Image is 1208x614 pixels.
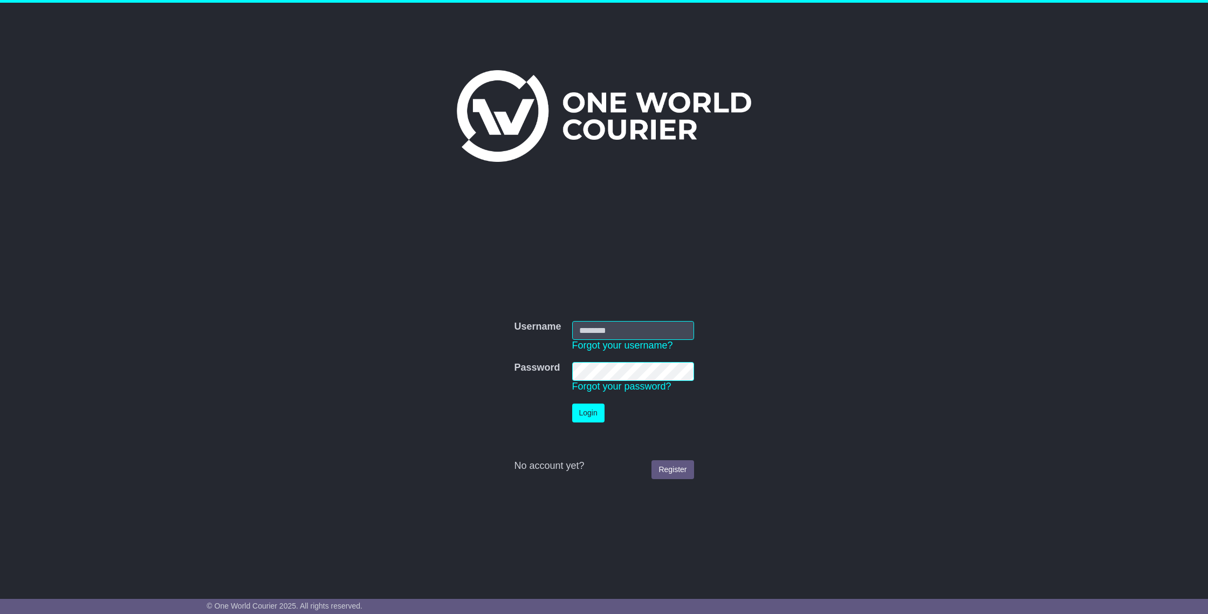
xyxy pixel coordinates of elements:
[514,362,560,374] label: Password
[572,404,605,422] button: Login
[514,460,694,472] div: No account yet?
[514,321,561,333] label: Username
[572,381,671,392] a: Forgot your password?
[651,460,694,479] a: Register
[572,340,673,351] a: Forgot your username?
[457,70,751,162] img: One World
[207,602,362,610] span: © One World Courier 2025. All rights reserved.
